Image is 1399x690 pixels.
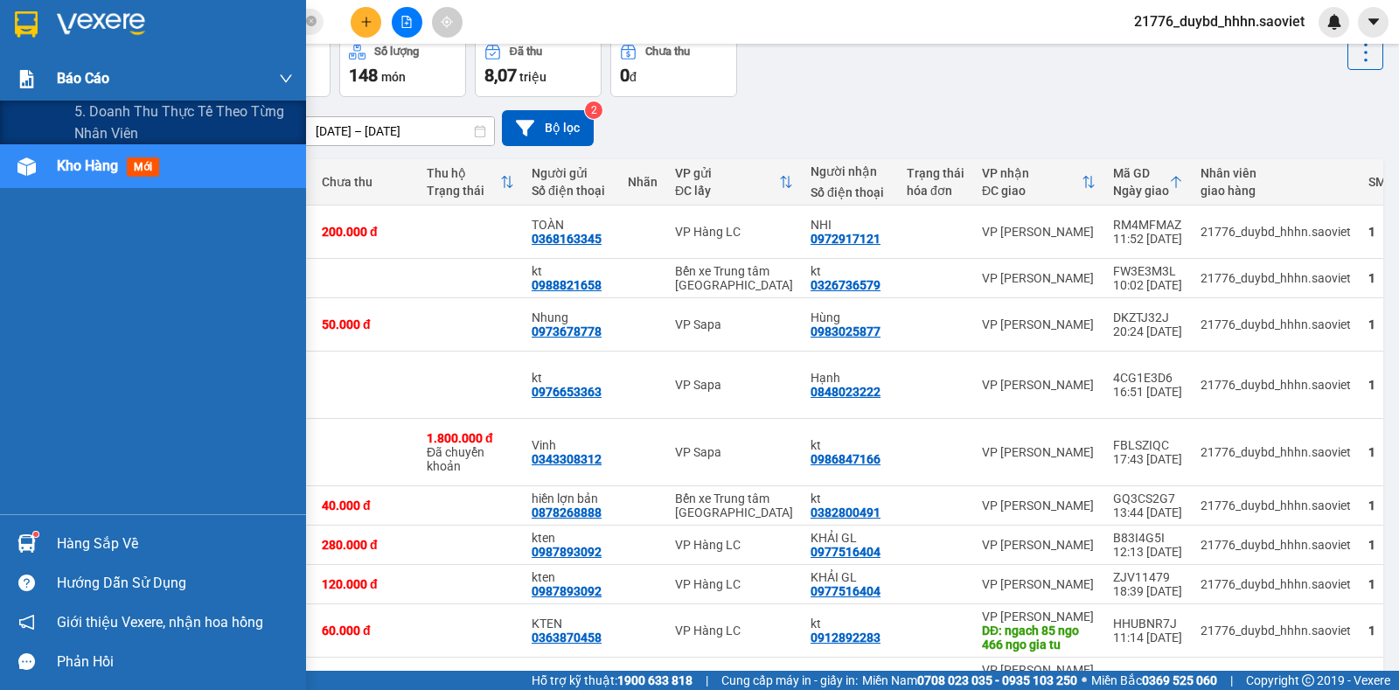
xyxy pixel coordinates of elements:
div: kten [532,570,610,584]
div: Nhân viên [1201,166,1351,180]
span: 0 [620,65,630,86]
span: aim [441,16,453,28]
div: Bến xe Trung tâm [GEOGRAPHIC_DATA] [675,491,793,519]
span: notification [18,614,35,631]
div: VP Hàng LC [675,538,793,552]
div: VP Hàng LC [675,225,793,239]
div: 0977516404 [811,545,880,559]
div: 0326736579 [811,278,880,292]
div: giao hàng [1201,184,1351,198]
strong: 1900 633 818 [617,673,693,687]
div: 11:52 [DATE] [1113,232,1183,246]
div: kt [811,264,889,278]
div: 0912892283 [811,631,880,645]
th: Toggle SortBy [1104,159,1192,206]
div: 20:24 [DATE] [1113,324,1183,338]
div: kten [532,531,610,545]
div: 21776_duybd_hhhn.saoviet [1201,538,1351,552]
span: Hỗ trợ kỹ thuật: [532,671,693,690]
span: close-circle [306,14,317,31]
div: HHUBNR7J [1113,617,1183,631]
div: kt [811,670,889,684]
div: 1.800.000 đ [427,431,514,445]
div: NHI [811,218,889,232]
div: KHẢI GL [811,570,889,584]
span: plus [360,16,372,28]
button: Bộ lọc [502,110,594,146]
img: solution-icon [17,70,36,88]
span: 8,07 [484,65,517,86]
div: 200.000 đ [322,225,409,239]
div: 0983025877 [811,324,880,338]
div: VP [PERSON_NAME] [982,445,1096,459]
div: VP [PERSON_NAME] [982,538,1096,552]
strong: 0708 023 035 - 0935 103 250 [917,673,1077,687]
div: VP Sapa [675,378,793,392]
div: Số điện thoại [532,184,610,198]
div: kt [811,617,889,631]
div: VP [PERSON_NAME] [982,378,1096,392]
button: Số lượng148món [339,34,466,97]
div: 50.000 đ [322,317,409,331]
div: 0988821658 [532,278,602,292]
div: kt [532,371,610,385]
div: 0973678778 [532,324,602,338]
th: Toggle SortBy [418,159,523,206]
div: Hướng dẫn sử dụng [57,570,293,596]
strong: 0369 525 060 [1142,673,1217,687]
div: 0987893092 [532,584,602,598]
div: RM4MFMAZ [1113,218,1183,232]
div: TOÀN [532,218,610,232]
sup: 1 [33,532,38,537]
div: VP gửi [675,166,779,180]
div: 0382800491 [811,505,880,519]
div: 60.000 đ [322,624,409,638]
div: 21776_duybd_hhhn.saoviet [1201,378,1351,392]
span: đ [630,70,637,84]
div: 0986847166 [811,452,880,466]
div: Bến xe Trung tâm [GEOGRAPHIC_DATA] [675,264,793,292]
span: 148 [349,65,378,86]
div: WNYVU22Z [1113,670,1183,684]
span: triệu [519,70,546,84]
div: Đã chuyển khoản [427,431,514,473]
span: caret-down [1366,14,1382,30]
div: 0368163345 [532,232,602,246]
img: warehouse-icon [17,157,36,176]
div: VP Sapa [675,317,793,331]
div: 11:14 [DATE] [1113,631,1183,645]
div: 0343308312 [532,452,602,466]
span: | [706,671,708,690]
button: Chưa thu0đ [610,34,737,97]
div: Ngày giao [1113,184,1169,198]
span: ⚪️ [1082,677,1087,684]
div: 17:43 [DATE] [1113,452,1183,466]
span: | [1230,671,1233,690]
div: Số điện thoại [811,185,889,199]
div: Chưa thu [645,45,690,58]
th: Toggle SortBy [666,159,802,206]
div: SMS [1368,175,1393,189]
div: Nhãn [628,175,658,189]
span: message [18,653,35,670]
div: Phản hồi [57,649,293,675]
div: FBLSZIQC [1113,438,1183,452]
span: Kho hàng [57,157,118,174]
div: Đã thu [510,45,542,58]
div: VP [PERSON_NAME] [982,663,1096,677]
div: Trạng thái [907,166,964,180]
span: file-add [400,16,413,28]
img: logo-vxr [15,11,38,38]
div: 0977516404 [811,584,880,598]
div: VP [PERSON_NAME] [982,610,1096,624]
div: Số lượng [374,45,419,58]
input: Select a date range. [303,117,494,145]
div: VP Hàng LC [675,624,793,638]
button: plus [351,7,381,38]
span: Miền Nam [862,671,1077,690]
div: 21776_duybd_hhhn.saoviet [1201,317,1351,331]
div: DKZTJ32J [1113,310,1183,324]
span: Báo cáo [57,67,109,89]
div: GQ3CS2G7 [1113,491,1183,505]
div: 4CG1E3D6 [1113,371,1183,385]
